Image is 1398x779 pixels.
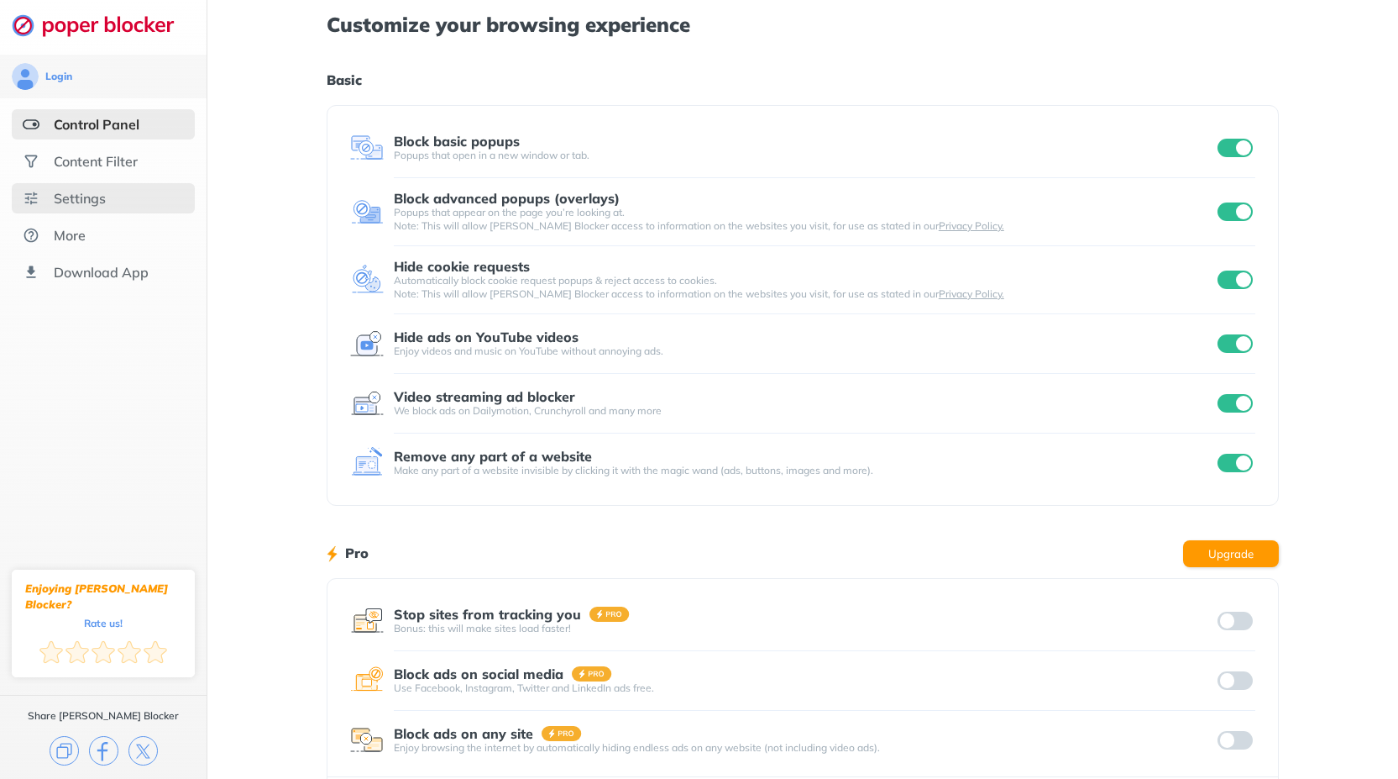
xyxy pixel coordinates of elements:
img: copy.svg [50,736,79,766]
img: feature icon [350,131,384,165]
img: social.svg [23,153,39,170]
img: feature icon [350,195,384,229]
img: download-app.svg [23,264,39,281]
div: Remove any part of a website [394,449,592,464]
div: Enjoy browsing the internet by automatically hiding endless ads on any website (not including vid... [394,741,1215,755]
img: settings.svg [23,190,39,207]
div: Automatically block cookie request popups & reject access to cookies. Note: This will allow [PERS... [394,274,1215,301]
img: logo-webpage.svg [12,13,192,37]
img: pro-badge.svg [589,607,630,622]
div: Block basic popups [394,134,520,149]
div: Use Facebook, Instagram, Twitter and LinkedIn ads free. [394,682,1215,695]
div: Block ads on social media [394,666,563,682]
div: Settings [54,190,106,207]
div: Enjoying [PERSON_NAME] Blocker? [25,581,181,613]
img: features-selected.svg [23,116,39,133]
img: feature icon [350,327,384,361]
div: We block ads on Dailymotion, Crunchyroll and many more [394,404,1215,418]
img: x.svg [128,736,158,766]
img: pro-badge.svg [572,666,612,682]
img: feature icon [350,263,384,297]
img: about.svg [23,227,39,244]
h1: Pro [345,542,369,564]
div: Block ads on any site [394,726,533,741]
div: Stop sites from tracking you [394,607,581,622]
div: Popups that open in a new window or tab. [394,149,1215,162]
div: Control Panel [54,116,139,133]
div: Bonus: this will make sites load faster! [394,622,1215,635]
img: feature icon [350,604,384,638]
a: Privacy Policy. [939,219,1004,232]
div: Hide ads on YouTube videos [394,329,579,345]
a: Privacy Policy. [939,287,1004,300]
img: feature icon [350,446,384,480]
div: Share [PERSON_NAME] Blocker [28,709,179,723]
h1: Basic [327,69,1279,91]
div: Block advanced popups (overlays) [394,191,620,206]
div: Rate us! [84,619,123,627]
img: avatar.svg [12,63,39,90]
div: Make any part of a website invisible by clicking it with the magic wand (ads, buttons, images and... [394,464,1215,477]
button: Upgrade [1183,540,1279,567]
img: pro-badge.svg [542,726,582,741]
div: More [54,227,86,244]
img: feature icon [350,387,384,420]
img: lighting bolt [327,544,338,564]
img: facebook.svg [89,736,118,766]
div: Popups that appear on the page you’re looking at. Note: This will allow [PERSON_NAME] Blocker acc... [394,206,1215,233]
div: Hide cookie requests [394,259,530,274]
img: feature icon [350,724,384,757]
div: Login [45,70,72,83]
div: Download App [54,264,149,281]
img: feature icon [350,664,384,697]
div: Video streaming ad blocker [394,389,575,404]
div: Enjoy videos and music on YouTube without annoying ads. [394,345,1215,358]
div: Content Filter [54,153,138,170]
h1: Customize your browsing experience [327,13,1279,35]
